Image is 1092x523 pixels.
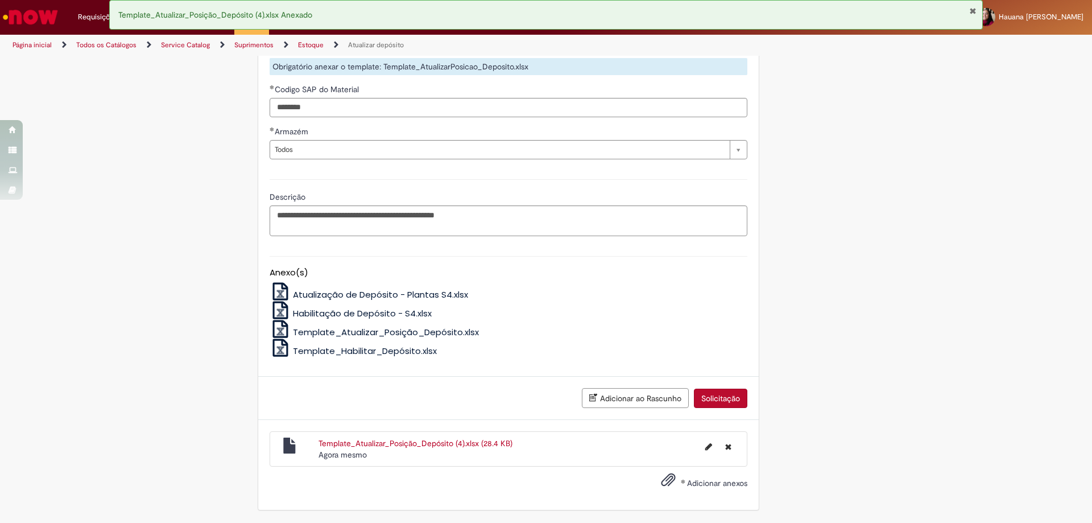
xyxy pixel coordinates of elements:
span: Agora mesmo [318,450,367,460]
span: Requisições [78,11,118,23]
span: Atualização de Depósito - Plantas S4.xlsx [293,289,468,300]
button: Editar nome de arquivo Template_Atualizar_Posição_Depósito (4).xlsx [698,438,719,456]
time: 29/09/2025 14:29:01 [318,450,367,460]
span: Hauana [PERSON_NAME] [999,12,1083,22]
a: Atualização de Depósito - Plantas S4.xlsx [270,289,469,300]
ul: Trilhas de página [9,35,719,56]
a: Template_Atualizar_Posição_Depósito (4).xlsx (28.4 KB) [318,438,512,448]
a: Template_Atualizar_Posição_Depósito.xlsx [270,326,479,338]
span: Todos [275,141,724,159]
a: Suprimentos [234,40,274,50]
span: Habilitação de Depósito - S4.xlsx [293,307,432,319]
span: Template_Habilitar_Depósito.xlsx [293,345,437,357]
span: Descrição [270,192,308,202]
a: Service Catalog [161,40,210,50]
button: Adicionar ao Rascunho [582,388,689,408]
span: Codigo SAP do Material [275,84,361,94]
input: Codigo SAP do Material [270,98,747,117]
button: Excluir Template_Atualizar_Posição_Depósito (4).xlsx [718,438,738,456]
a: Habilitação de Depósito - S4.xlsx [270,307,432,319]
a: Página inicial [13,40,52,50]
span: Armazém [275,126,311,137]
span: Adicionar anexos [687,478,747,488]
button: Adicionar anexos [658,470,679,496]
img: ServiceNow [1,6,60,28]
textarea: Descrição [270,205,747,236]
span: Template_Atualizar_Posição_Depósito (4).xlsx Anexado [118,10,312,20]
button: Solicitação [694,389,747,408]
span: Obrigatório Preenchido [270,85,275,89]
div: Obrigatório anexar o template: Template_AtualizarPosicao_Deposito.xlsx [270,58,747,75]
h5: Anexo(s) [270,268,747,278]
span: Template_Atualizar_Posição_Depósito.xlsx [293,326,479,338]
a: Template_Habilitar_Depósito.xlsx [270,345,437,357]
a: Atualizar depósito [348,40,404,50]
a: Todos os Catálogos [76,40,136,50]
a: Estoque [298,40,324,50]
span: Obrigatório Preenchido [270,127,275,131]
button: Fechar Notificação [969,6,977,15]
